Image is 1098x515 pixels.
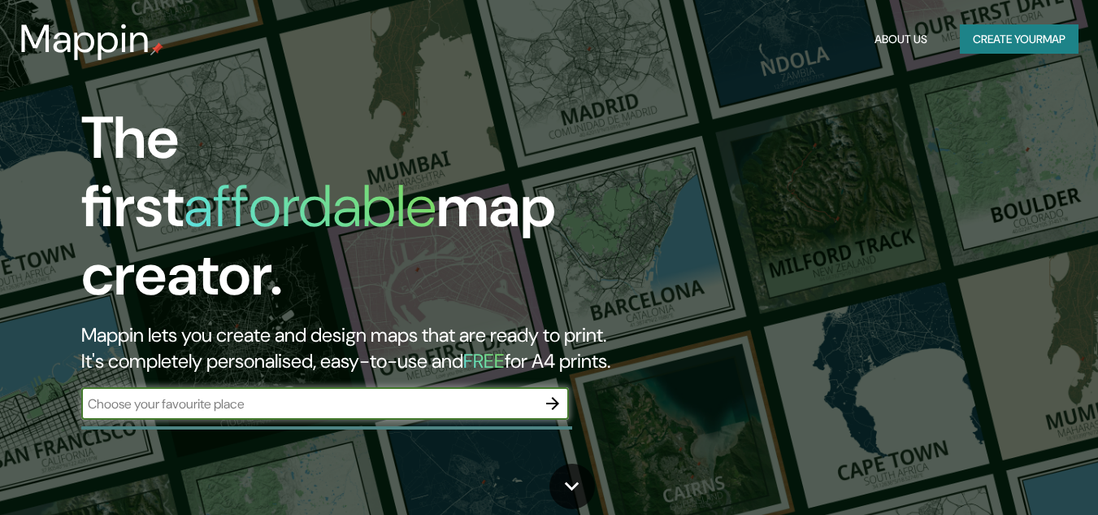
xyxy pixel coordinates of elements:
[953,452,1080,497] iframe: Help widget launcher
[150,42,163,55] img: mappin-pin
[868,24,934,55] button: About Us
[960,24,1078,55] button: Create yourmap
[81,322,631,374] h2: Mappin lets you create and design maps that are ready to print. It's completely personalised, eas...
[81,104,631,322] h1: The first map creator.
[184,168,436,244] h1: affordable
[81,395,536,413] input: Choose your favourite place
[463,348,505,373] h5: FREE
[20,16,150,62] h3: Mappin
